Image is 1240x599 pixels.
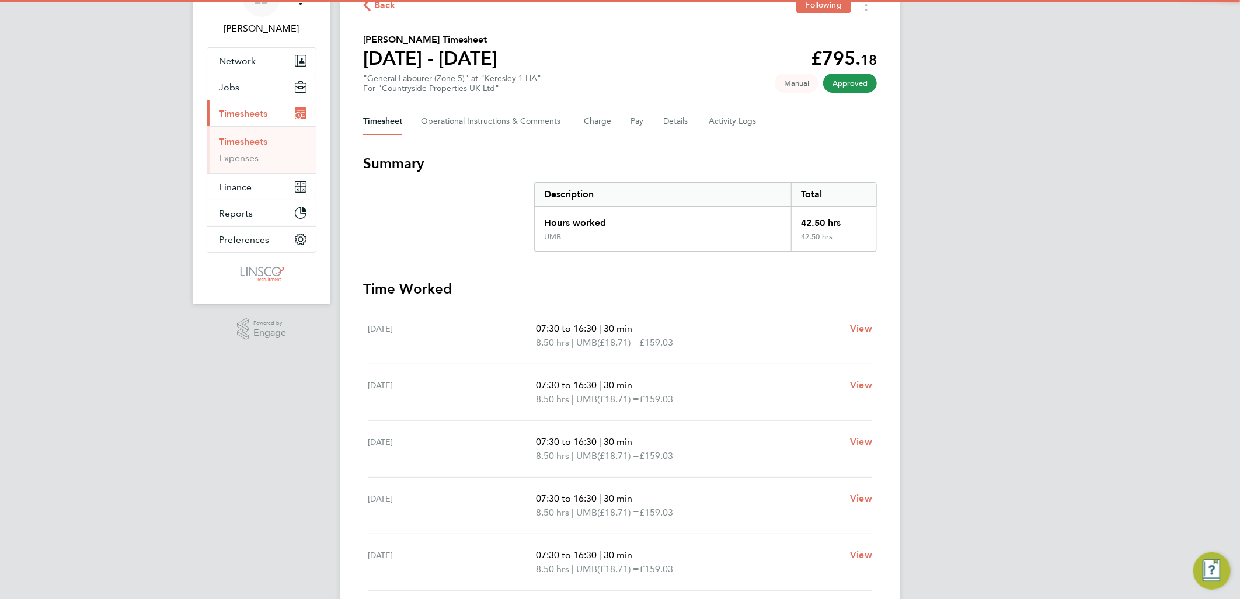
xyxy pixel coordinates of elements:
[576,506,597,520] span: UMB
[791,183,876,206] div: Total
[576,392,597,406] span: UMB
[604,436,632,447] span: 30 min
[219,234,269,245] span: Preferences
[597,563,639,574] span: (£18.71) =
[604,493,632,504] span: 30 min
[791,207,876,232] div: 42.50 hrs
[850,379,872,391] span: View
[604,323,632,334] span: 30 min
[421,107,565,135] button: Operational Instructions & Comments
[363,74,541,93] div: "General Labourer (Zone 5)" at "Keresley 1 HA"
[639,450,673,461] span: £159.03
[823,74,877,93] span: This timesheet has been approved.
[572,507,574,518] span: |
[639,337,673,348] span: £159.03
[207,74,316,100] button: Jobs
[850,492,872,506] a: View
[597,507,639,518] span: (£18.71) =
[237,318,287,340] a: Powered byEngage
[219,55,256,67] span: Network
[207,100,316,126] button: Timesheets
[536,549,597,560] span: 07:30 to 16:30
[219,82,239,93] span: Jobs
[219,182,252,193] span: Finance
[207,174,316,200] button: Finance
[535,183,791,206] div: Description
[219,152,259,163] a: Expenses
[1193,552,1231,590] button: Engage Resource Center
[368,548,536,576] div: [DATE]
[572,393,574,405] span: |
[534,182,877,252] div: Summary
[604,549,632,560] span: 30 min
[535,207,791,232] div: Hours worked
[599,493,601,504] span: |
[850,549,872,560] span: View
[572,337,574,348] span: |
[597,450,639,461] span: (£18.71) =
[572,450,574,461] span: |
[850,322,872,336] a: View
[631,107,645,135] button: Pay
[775,74,818,93] span: This timesheet was manually created.
[207,227,316,252] button: Preferences
[207,126,316,173] div: Timesheets
[536,337,569,348] span: 8.50 hrs
[536,393,569,405] span: 8.50 hrs
[850,493,872,504] span: View
[639,507,673,518] span: £159.03
[536,493,597,504] span: 07:30 to 16:30
[536,379,597,391] span: 07:30 to 16:30
[576,449,597,463] span: UMB
[363,47,497,70] h1: [DATE] - [DATE]
[536,507,569,518] span: 8.50 hrs
[791,232,876,251] div: 42.50 hrs
[207,48,316,74] button: Network
[597,337,639,348] span: (£18.71) =
[363,83,541,93] div: For "Countryside Properties UK Ltd"
[219,108,267,119] span: Timesheets
[536,450,569,461] span: 8.50 hrs
[368,322,536,350] div: [DATE]
[363,33,497,47] h2: [PERSON_NAME] Timesheet
[811,47,877,69] app-decimal: £795.
[368,435,536,463] div: [DATE]
[207,264,316,283] a: Go to home page
[536,436,597,447] span: 07:30 to 16:30
[599,323,601,334] span: |
[709,107,758,135] button: Activity Logs
[572,563,574,574] span: |
[599,379,601,391] span: |
[599,549,601,560] span: |
[207,22,316,36] span: Lauren Butler
[576,562,597,576] span: UMB
[219,136,267,147] a: Timesheets
[597,393,639,405] span: (£18.71) =
[576,336,597,350] span: UMB
[207,200,316,226] button: Reports
[639,393,673,405] span: £159.03
[253,318,286,328] span: Powered by
[536,563,569,574] span: 8.50 hrs
[536,323,597,334] span: 07:30 to 16:30
[604,379,632,391] span: 30 min
[368,492,536,520] div: [DATE]
[584,107,612,135] button: Charge
[544,232,561,242] div: UMB
[363,107,402,135] button: Timesheet
[237,264,285,283] img: linsco-logo-retina.png
[368,378,536,406] div: [DATE]
[850,548,872,562] a: View
[861,51,877,68] span: 18
[639,563,673,574] span: £159.03
[850,436,872,447] span: View
[363,280,877,298] h3: Time Worked
[599,436,601,447] span: |
[363,154,877,173] h3: Summary
[850,378,872,392] a: View
[850,435,872,449] a: View
[253,328,286,338] span: Engage
[850,323,872,334] span: View
[219,208,253,219] span: Reports
[663,107,690,135] button: Details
